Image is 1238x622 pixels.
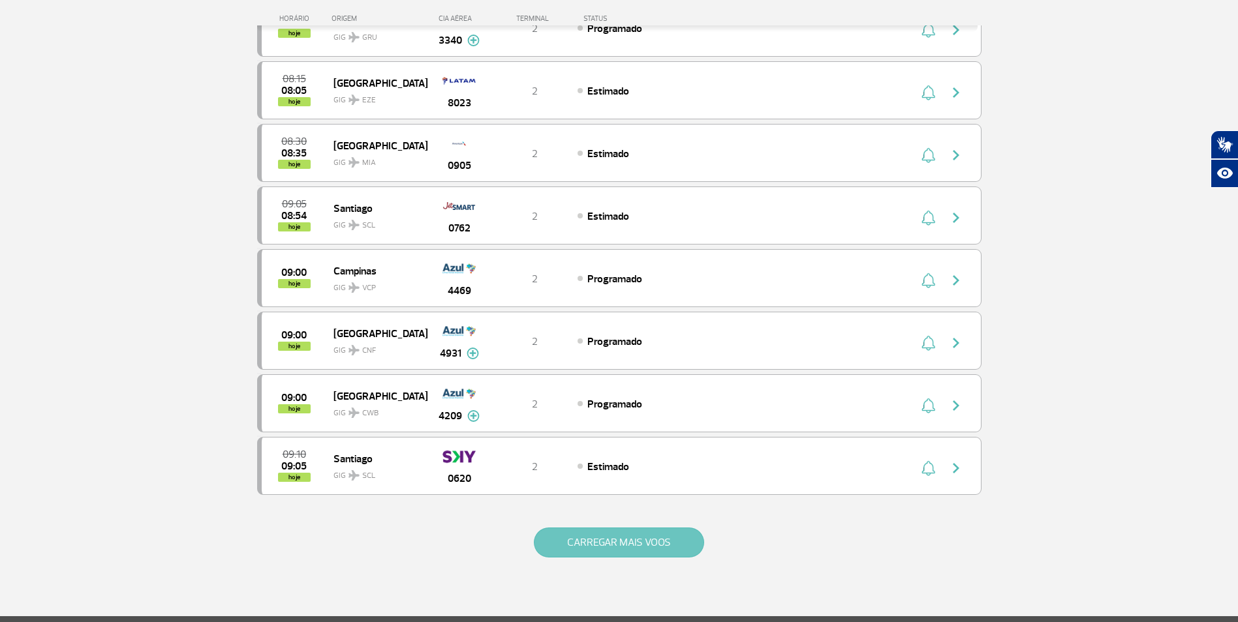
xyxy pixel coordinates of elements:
[440,346,461,361] span: 4931
[948,335,964,351] img: seta-direita-painel-voo.svg
[282,200,307,209] span: 2025-09-29 09:05:00
[333,463,417,482] span: GIG
[532,147,538,160] span: 2
[362,32,377,44] span: GRU
[921,460,935,476] img: sino-painel-voo.svg
[362,407,379,419] span: CWB
[281,462,307,471] span: 2025-09-29 09:05:00
[587,460,629,473] span: Estimado
[333,200,417,216] span: Santiago
[281,393,307,402] span: 2025-09-29 09:00:00
[1211,159,1238,188] button: Abrir recursos assistivos.
[948,460,964,476] img: seta-direita-painel-voo.svg
[587,273,642,286] span: Programado
[448,158,471,173] span: 0905
[362,95,376,106] span: EZE
[348,95,360,105] img: destiny_airplane.svg
[333,25,417,44] span: GIG
[333,387,417,404] span: [GEOGRAPHIC_DATA]
[278,342,311,351] span: hoje
[587,85,629,98] span: Estimado
[532,210,538,223] span: 2
[948,85,964,100] img: seta-direita-painel-voo.svg
[333,275,417,294] span: GIG
[333,325,417,342] span: [GEOGRAPHIC_DATA]
[362,470,375,482] span: SCL
[278,404,311,413] span: hoje
[921,273,935,288] img: sino-painel-voo.svg
[278,473,311,482] span: hoje
[281,268,307,277] span: 2025-09-29 09:00:00
[333,213,417,231] span: GIG
[283,74,306,83] span: 2025-09-29 08:15:00
[348,32,360,42] img: destiny_airplane.svg
[532,22,538,35] span: 2
[532,85,538,98] span: 2
[467,35,480,46] img: mais-info-painel-voo.svg
[348,282,360,293] img: destiny_airplane.svg
[467,348,479,359] img: mais-info-painel-voo.svg
[281,149,307,158] span: 2025-09-29 08:35:00
[1211,130,1238,188] div: Plugin de acessibilidade da Hand Talk.
[587,398,642,411] span: Programado
[439,33,462,48] span: 3340
[448,95,471,111] span: 8023
[333,137,417,154] span: [GEOGRAPHIC_DATA]
[948,398,964,413] img: seta-direita-painel-voo.svg
[448,471,471,486] span: 0620
[278,29,311,38] span: hoje
[332,14,427,23] div: ORIGEM
[348,407,360,418] img: destiny_airplane.svg
[448,283,471,299] span: 4469
[283,450,306,459] span: 2025-09-29 09:10:00
[587,22,642,35] span: Programado
[333,87,417,106] span: GIG
[467,410,480,422] img: mais-info-painel-voo.svg
[1211,130,1238,159] button: Abrir tradutor de língua de sinais.
[362,282,376,294] span: VCP
[281,331,307,340] span: 2025-09-29 09:00:00
[532,273,538,286] span: 2
[948,273,964,288] img: seta-direita-painel-voo.svg
[587,335,642,348] span: Programado
[587,210,629,223] span: Estimado
[278,279,311,288] span: hoje
[362,220,375,231] span: SCL
[278,97,311,106] span: hoje
[492,14,577,23] div: TERMINAL
[948,147,964,163] img: seta-direita-painel-voo.svg
[587,147,629,160] span: Estimado
[281,211,307,220] span: 2025-09-29 08:54:00
[333,450,417,467] span: Santiago
[532,335,538,348] span: 2
[348,345,360,355] img: destiny_airplane.svg
[534,527,704,557] button: CARREGAR MAIS VOOS
[427,14,492,23] div: CIA AÉREA
[333,400,417,419] span: GIG
[333,74,417,91] span: [GEOGRAPHIC_DATA]
[281,86,307,95] span: 2025-09-29 08:05:00
[577,14,683,23] div: STATUS
[921,147,935,163] img: sino-painel-voo.svg
[261,14,332,23] div: HORÁRIO
[439,408,462,424] span: 4209
[333,338,417,357] span: GIG
[532,460,538,473] span: 2
[281,137,307,146] span: 2025-09-29 08:30:00
[333,262,417,279] span: Campinas
[348,220,360,230] img: destiny_airplane.svg
[333,150,417,169] span: GIG
[278,160,311,169] span: hoje
[921,335,935,351] img: sino-painel-voo.svg
[278,222,311,231] span: hoje
[532,398,538,411] span: 2
[362,157,376,169] span: MIA
[348,157,360,168] img: destiny_airplane.svg
[921,398,935,413] img: sino-painel-voo.svg
[921,210,935,226] img: sino-painel-voo.svg
[921,85,935,100] img: sino-painel-voo.svg
[348,470,360,481] img: destiny_airplane.svg
[448,220,471,236] span: 0762
[948,210,964,226] img: seta-direita-painel-voo.svg
[362,345,376,357] span: CNF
